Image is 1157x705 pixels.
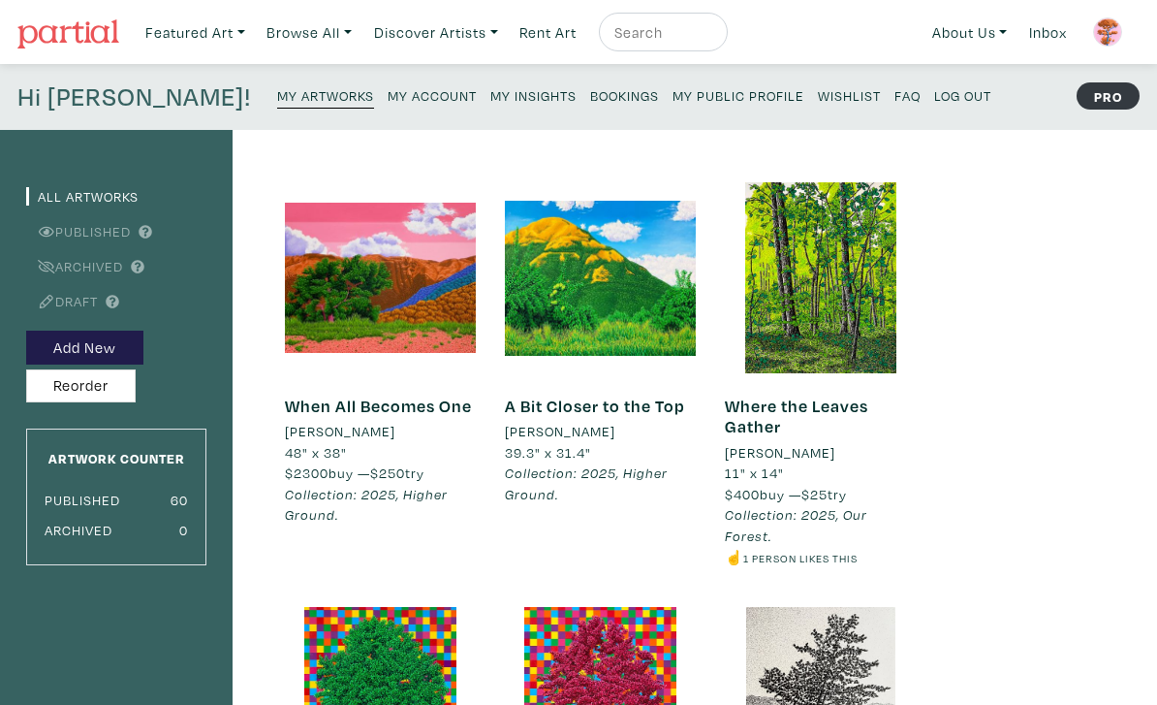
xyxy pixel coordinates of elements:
em: Collection: 2025, Higher Ground. [505,464,668,503]
a: Browse All [258,13,360,52]
small: Wishlist [818,86,881,105]
span: 39.3" x 31.4" [505,443,591,462]
span: $2300 [285,464,328,482]
em: Collection: 2025, Higher Ground. [285,485,448,525]
span: $400 [725,485,760,503]
img: phpThumb.php [1093,17,1122,47]
small: Log Out [934,86,991,105]
em: Collection: 2025, Our Forest. [725,505,867,545]
li: ☝️ [725,547,916,568]
span: buy — try [285,464,424,482]
small: FAQ [894,86,921,105]
a: All Artworks [26,187,139,206]
a: Wishlist [818,81,881,108]
a: Bookings [590,81,659,108]
button: Reorder [26,369,136,403]
a: My Artworks [277,81,374,109]
small: My Insights [490,86,577,105]
a: When All Becomes One [285,395,472,417]
a: A Bit Closer to the Top [505,395,685,417]
small: 0 [179,521,188,539]
span: 11" x 14" [725,464,784,482]
li: [PERSON_NAME] [285,421,395,442]
small: 1 person likes this [743,551,858,565]
small: My Public Profile [672,86,804,105]
small: Artwork Counter [48,449,185,467]
small: Published [45,491,120,509]
span: $250 [370,464,405,482]
span: 48" x 38" [285,443,347,462]
a: My Public Profile [672,81,804,108]
small: My Account [388,86,477,105]
a: My Account [388,81,477,108]
a: Where the Leaves Gather [725,395,868,438]
h4: Hi [PERSON_NAME]! [17,81,251,112]
a: Published [26,222,131,240]
a: [PERSON_NAME] [725,442,916,464]
a: FAQ [894,81,921,108]
span: $25 [801,485,828,503]
a: [PERSON_NAME] [505,421,696,442]
a: Inbox [1020,13,1076,52]
a: Draft [26,292,98,310]
button: Add New [26,331,143,365]
input: Search [612,20,709,45]
strong: PRO [1077,82,1140,110]
a: Featured Art [137,13,254,52]
small: Bookings [590,86,659,105]
small: Archived [45,521,112,539]
a: Log Out [934,81,991,108]
a: About Us [923,13,1016,52]
li: [PERSON_NAME] [725,442,835,464]
li: [PERSON_NAME] [505,421,615,442]
a: Discover Artists [365,13,507,52]
a: Rent Art [511,13,585,52]
span: buy — try [725,485,847,503]
small: My Artworks [277,86,374,105]
small: 60 [171,491,188,509]
a: Archived [26,257,123,275]
a: [PERSON_NAME] [285,421,476,442]
a: My Insights [490,81,577,108]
